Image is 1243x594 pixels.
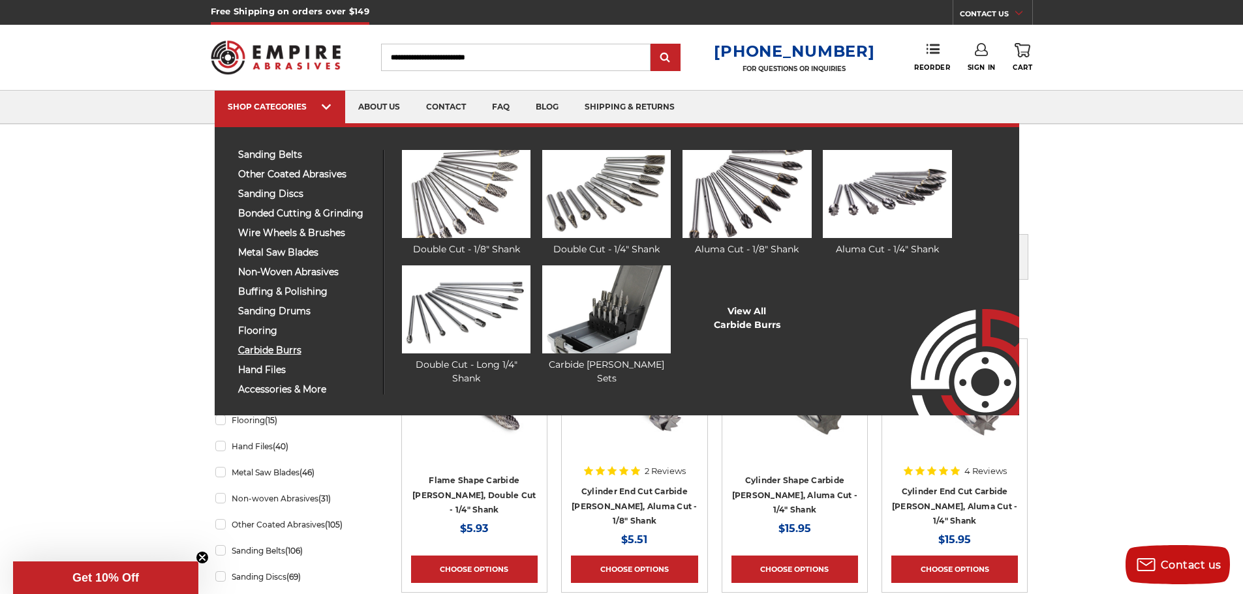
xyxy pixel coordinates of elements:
[72,571,139,584] span: Get 10% Off
[523,91,572,124] a: blog
[238,306,373,316] span: sanding drums
[542,265,671,353] img: Carbide Burr Sets
[542,150,671,256] a: Double Cut - 1/4" Shank
[238,228,373,238] span: wire wheels & brushes
[286,572,301,582] span: (69)
[238,326,373,336] span: flooring
[215,539,367,562] a: Sanding Belts
[1013,63,1032,72] span: Cart
[892,486,1018,526] a: Cylinder End Cut Carbide [PERSON_NAME], Aluma Cut - 1/4" Shank
[318,494,331,503] span: (31)
[778,522,811,535] span: $15.95
[714,304,780,332] a: View AllCarbide Burrs
[542,265,671,385] a: Carbide [PERSON_NAME] Sets
[238,346,373,355] span: carbide burrs
[412,475,536,514] a: Flame Shape Carbide [PERSON_NAME], Double Cut - 1/4" Shank
[479,91,523,124] a: faq
[542,150,671,238] img: Double Cut - 1/4" Shank
[891,556,1018,583] a: Choose Options
[238,189,373,199] span: sanding discs
[823,150,951,238] img: Aluma Cut - 1/4" Shank
[228,102,332,111] div: SHOP CATEGORIES
[402,150,530,256] a: Double Cut - 1/8" Shank
[238,287,373,297] span: buffing & polishing
[238,365,373,375] span: hand files
[572,91,688,124] a: shipping & returns
[411,556,538,583] a: Choose Options
[273,441,288,451] span: (40)
[402,150,530,238] img: Double Cut - 1/8" Shank
[215,461,367,484] a: Metal Saw Blades
[714,65,874,73] p: FOR QUESTIONS OR INQUIRIES
[238,385,373,394] span: accessories & more
[413,91,479,124] a: contact
[571,556,698,583] a: Choose Options
[887,271,1019,415] img: Empire Abrasives Logo Image
[964,467,1007,475] span: 4 Reviews
[652,45,679,71] input: Submit
[299,468,315,477] span: (46)
[238,150,373,160] span: sanding belts
[732,475,858,514] a: Cylinder Shape Carbide [PERSON_NAME], Aluma Cut - 1/4" Shank
[196,551,209,564] button: Close teaser
[1126,545,1230,584] button: Contact us
[402,265,530,385] a: Double Cut - Long 1/4" Shank
[238,248,373,258] span: metal saw blades
[215,565,367,588] a: Sanding Discs
[265,415,277,425] span: (15)
[683,150,811,256] a: Aluma Cut - 1/8" Shank
[238,267,373,277] span: non-woven abrasives
[211,32,341,83] img: Empire Abrasives
[215,513,367,536] a: Other Coated Abrasives
[1013,43,1032,72] a: Cart
[914,63,950,72] span: Reorder
[621,533,647,546] span: $5.51
[683,150,811,238] img: Aluma Cut - 1/8" Shank
[731,556,858,583] a: Choose Options
[1161,559,1221,571] span: Contact us
[285,546,303,556] span: (106)
[938,533,971,546] span: $15.95
[460,522,488,535] span: $5.93
[215,435,367,458] a: Hand Files
[238,170,373,179] span: other coated abrasives
[823,150,951,256] a: Aluma Cut - 1/4" Shank
[345,91,413,124] a: about us
[968,63,996,72] span: Sign In
[914,43,950,71] a: Reorder
[714,42,874,61] a: [PHONE_NUMBER]
[960,7,1032,25] a: CONTACT US
[238,209,373,218] span: bonded cutting & grinding
[215,487,367,510] a: Non-woven Abrasives
[13,561,198,594] div: Get 10% OffClose teaser
[402,265,530,353] img: Double Cut - Long 1/4" Shank
[325,520,343,529] span: (105)
[572,486,698,526] a: Cylinder End Cut Carbide [PERSON_NAME], Aluma Cut - 1/8" Shank
[215,409,367,432] a: Flooring
[645,467,686,475] span: 2 Reviews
